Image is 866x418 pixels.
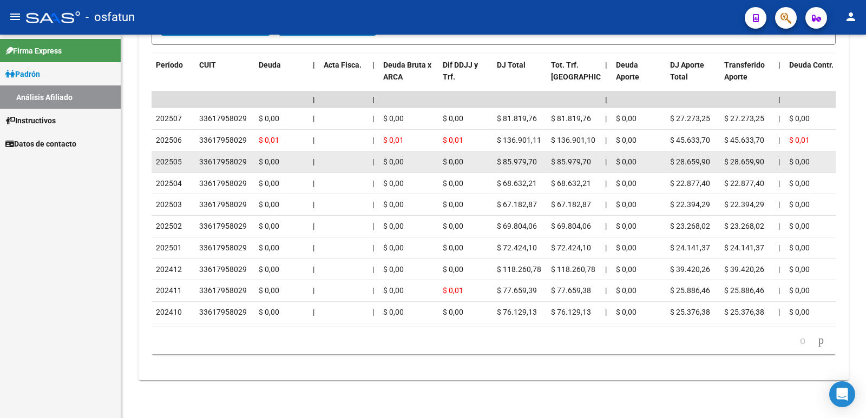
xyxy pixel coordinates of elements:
span: $ 72.424,10 [497,243,537,252]
span: $ 22.877,40 [724,179,764,188]
span: | [605,179,607,188]
span: $ 0,00 [443,222,463,230]
span: $ 0,00 [443,200,463,209]
span: $ 0,01 [789,136,810,144]
div: 33617958029 [199,134,247,147]
span: | [372,136,374,144]
span: $ 0,00 [616,179,637,188]
span: Deuda Aporte [616,61,639,82]
span: | [778,200,780,209]
span: $ 25.376,38 [670,308,710,316]
span: $ 118.260,78 [497,265,541,274]
datatable-header-cell: DJ Aporte Total [666,54,720,101]
div: 33617958029 [199,242,247,254]
span: Deuda Bruta x ARCA [383,61,431,82]
span: $ 0,00 [383,200,404,209]
span: $ 0,01 [443,136,463,144]
span: $ 0,00 [259,114,279,123]
span: CUIT [199,61,216,69]
span: | [372,286,374,295]
span: | [372,308,374,316]
span: $ 0,00 [443,179,463,188]
datatable-header-cell: CUIT [195,54,254,101]
span: - osfatun [86,5,135,29]
span: $ 0,00 [789,222,810,230]
span: $ 76.129,13 [497,308,537,316]
span: $ 85.979,70 [551,157,591,166]
span: | [372,222,374,230]
span: $ 0,00 [616,286,637,295]
span: Deuda [259,61,281,69]
span: | [778,222,780,230]
span: $ 0,00 [383,286,404,295]
a: go to next page [813,335,829,347]
span: | [605,243,607,252]
datatable-header-cell: Deuda [254,54,309,101]
span: | [605,136,607,144]
span: $ 25.376,38 [724,308,764,316]
span: Período [156,61,183,69]
span: $ 0,00 [616,308,637,316]
span: $ 0,00 [443,114,463,123]
span: $ 0,00 [443,157,463,166]
span: $ 0,00 [616,200,637,209]
span: | [313,200,314,209]
datatable-header-cell: Deuda Aporte [612,54,666,101]
span: | [313,95,315,104]
span: $ 27.273,25 [724,114,764,123]
div: 33617958029 [199,284,247,297]
span: Padrón [5,68,40,80]
datatable-header-cell: Deuda Bruta x ARCA [379,54,438,101]
span: | [313,308,314,316]
span: $ 136.901,10 [551,136,595,144]
datatable-header-cell: | [368,54,379,101]
span: $ 0,00 [259,200,279,209]
span: $ 0,00 [789,200,810,209]
span: | [605,95,607,104]
span: $ 28.659,90 [724,157,764,166]
span: 202504 [156,179,182,188]
datatable-header-cell: Transferido Aporte [720,54,774,101]
span: $ 0,00 [259,243,279,252]
span: $ 68.632,21 [497,179,537,188]
span: Deuda Contr. [789,61,834,69]
span: $ 0,00 [259,286,279,295]
span: $ 0,00 [383,265,404,274]
datatable-header-cell: Período [152,54,195,101]
span: | [313,114,314,123]
datatable-header-cell: | [601,54,612,101]
span: | [313,179,314,188]
span: $ 67.182,87 [551,200,591,209]
span: $ 22.877,40 [670,179,710,188]
span: 202507 [156,114,182,123]
span: | [605,222,607,230]
span: $ 28.659,90 [670,157,710,166]
span: $ 0,00 [259,308,279,316]
span: $ 0,00 [789,286,810,295]
span: $ 0,01 [383,136,404,144]
span: $ 0,00 [616,136,637,144]
div: 33617958029 [199,198,247,211]
span: | [372,243,374,252]
span: | [605,114,607,123]
span: | [605,200,607,209]
span: | [372,157,374,166]
span: $ 25.886,46 [670,286,710,295]
span: 202410 [156,308,182,316]
span: 202506 [156,136,182,144]
span: | [778,136,780,144]
span: | [372,61,375,69]
span: $ 77.659,38 [551,286,591,295]
span: $ 0,00 [383,243,404,252]
span: | [313,265,314,274]
span: $ 0,00 [383,157,404,166]
span: $ 0,00 [443,243,463,252]
span: DJ Total [497,61,526,69]
span: $ 24.141,37 [724,243,764,252]
span: $ 0,00 [383,179,404,188]
span: $ 45.633,70 [724,136,764,144]
div: 33617958029 [199,177,247,190]
span: $ 0,00 [259,222,279,230]
span: $ 72.424,10 [551,243,591,252]
span: | [605,157,607,166]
